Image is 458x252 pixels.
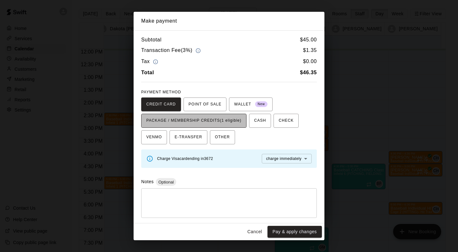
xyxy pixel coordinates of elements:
span: CHECK [279,116,294,126]
span: charge immediately [266,156,302,161]
b: Total [141,70,154,75]
span: VENMO [146,132,162,142]
h6: Subtotal [141,36,162,44]
span: Optional [156,180,176,184]
button: CASH [249,114,271,128]
button: E-TRANSFER [170,130,207,144]
h6: Tax [141,57,160,66]
button: VENMO [141,130,167,144]
b: $ 46.35 [300,70,317,75]
button: WALLET New [229,97,273,112]
button: Cancel [245,226,265,238]
h6: $ 0.00 [303,57,317,66]
span: CASH [254,116,266,126]
span: POINT OF SALE [189,99,221,110]
button: CREDIT CARD [141,97,181,112]
span: E-TRANSFER [175,132,202,142]
h2: Make payment [134,12,324,30]
button: OTHER [210,130,235,144]
span: New [255,100,267,109]
span: PAYMENT METHOD [141,90,181,94]
span: OTHER [215,132,230,142]
span: PACKAGE / MEMBERSHIP CREDITS (1 eligible) [146,116,241,126]
h6: Transaction Fee ( 3% ) [141,46,202,55]
span: Charge Visa card ending in 3672 [157,156,213,161]
button: Pay & apply changes [267,226,322,238]
button: POINT OF SALE [184,97,226,112]
h6: $ 45.00 [300,36,317,44]
button: PACKAGE / MEMBERSHIP CREDITS(1 eligible) [141,114,246,128]
label: Notes [141,179,154,184]
span: CREDIT CARD [146,99,176,110]
button: CHECK [274,114,299,128]
h6: $ 1.35 [303,46,317,55]
span: WALLET [234,99,267,110]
